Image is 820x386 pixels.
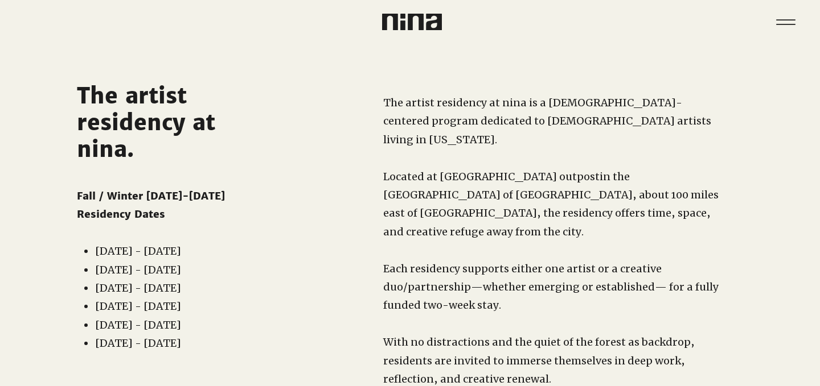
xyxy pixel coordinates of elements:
[95,318,181,331] span: [DATE] - [DATE]
[768,5,803,39] button: Menu
[95,281,181,294] span: [DATE] - [DATE]
[382,14,442,30] img: Nina Logo CMYK_Charcoal.png
[77,82,215,163] span: The artist residency at nina.
[383,170,600,183] span: Located at [GEOGRAPHIC_DATA] outpost
[768,5,803,39] nav: Site
[383,262,719,312] span: Each residency supports either one artist or a creative duo/partnership—whether emerging or estab...
[383,96,711,146] span: The artist residency at nina is a [DEMOGRAPHIC_DATA]-centered program dedicated to [DEMOGRAPHIC_D...
[77,189,225,221] span: Fall / Winter [DATE]-[DATE] Residency Dates
[95,337,181,350] span: [DATE] - [DATE]
[95,300,181,313] span: [DATE] - [DATE]
[383,170,719,238] span: in the [GEOGRAPHIC_DATA] of [GEOGRAPHIC_DATA], about 100 miles east of [GEOGRAPHIC_DATA], the res...
[383,335,695,385] span: With no distractions and the quiet of the forest as backdrop, residents are invited to immerse th...
[95,263,181,276] span: [DATE] - [DATE]
[95,244,181,258] span: [DATE] - [DATE]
